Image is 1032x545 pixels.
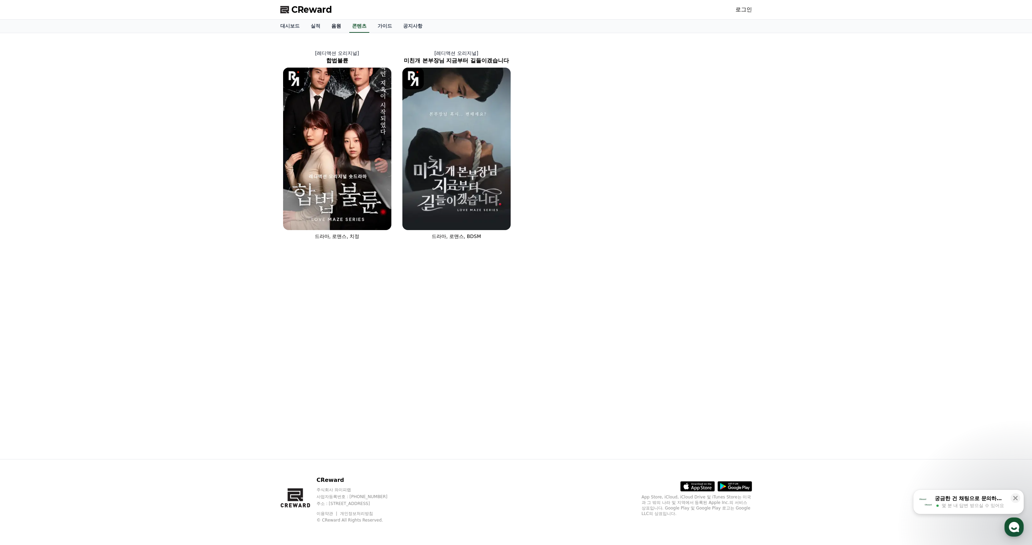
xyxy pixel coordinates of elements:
[397,50,516,57] p: [레디액션 오리지널]
[398,20,428,33] a: 공지사항
[278,50,397,57] p: [레디액션 오리지널]
[283,68,305,89] img: [object Object] Logo
[317,511,338,516] a: 이용약관
[278,44,397,245] a: [레디액션 오리지널] 합법불륜 합법불륜 [object Object] Logo 드라마, 로맨스, 치정
[283,68,391,230] img: 합법불륜
[305,20,326,33] a: 실적
[2,219,46,236] a: 홈
[349,20,369,33] a: 콘텐츠
[397,44,516,245] a: [레디액션 오리지널] 미친개 본부장님 지금부터 길들이겠습니다 미친개 본부장님 지금부터 길들이겠습니다 [object Object] Logo 드라마, 로맨스, BDSM
[402,68,424,89] img: [object Object] Logo
[89,219,132,236] a: 설정
[63,229,71,235] span: 대화
[372,20,398,33] a: 가이드
[317,501,401,506] p: 주소 : [STREET_ADDRESS]
[280,4,332,15] a: CReward
[735,6,752,14] a: 로그인
[317,487,401,493] p: 주식회사 와이피랩
[278,57,397,65] h2: 합법불륜
[107,229,115,235] span: 설정
[317,517,401,523] p: © CReward All Rights Reserved.
[397,57,516,65] h2: 미친개 본부장님 지금부터 길들이겠습니다
[402,68,511,230] img: 미친개 본부장님 지금부터 길들이겠습니다
[291,4,332,15] span: CReward
[317,494,401,499] p: 사업자등록번호 : [PHONE_NUMBER]
[340,511,373,516] a: 개인정보처리방침
[432,234,481,239] span: 드라마, 로맨스, BDSM
[275,20,305,33] a: 대시보드
[315,234,360,239] span: 드라마, 로맨스, 치정
[317,476,401,484] p: CReward
[46,219,89,236] a: 대화
[22,229,26,235] span: 홈
[642,494,752,516] p: App Store, iCloud, iCloud Drive 및 iTunes Store는 미국과 그 밖의 나라 및 지역에서 등록된 Apple Inc.의 서비스 상표입니다. Goo...
[326,20,347,33] a: 음원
